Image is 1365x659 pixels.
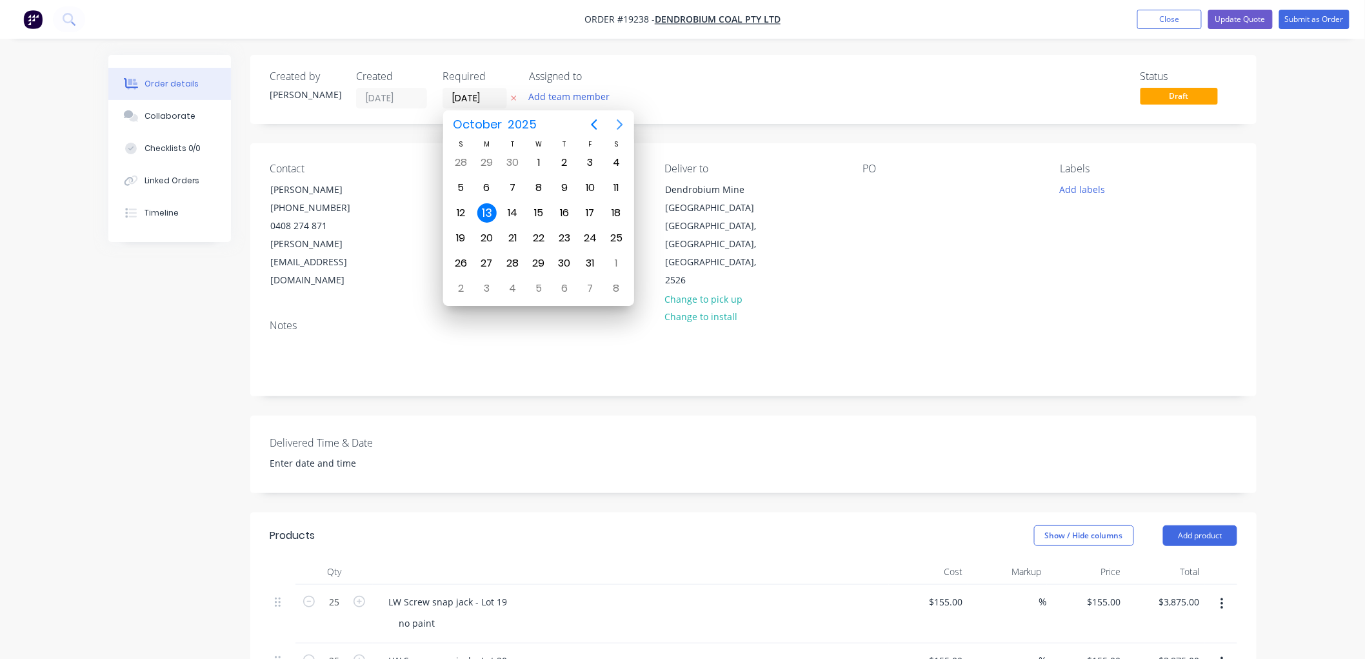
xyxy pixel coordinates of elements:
div: Required [443,70,513,83]
div: Friday, October 3, 2025 [581,153,600,172]
div: Friday, October 24, 2025 [581,228,600,248]
img: Factory [23,10,43,29]
button: Previous page [581,112,607,137]
div: Tuesday, September 30, 2025 [503,153,523,172]
div: Monday, September 29, 2025 [477,153,497,172]
div: Tuesday, October 28, 2025 [503,254,523,273]
div: Created [356,70,427,83]
div: Wednesday, October 8, 2025 [529,178,548,198]
span: Draft [1141,88,1218,104]
div: S [603,139,629,150]
div: Saturday, October 18, 2025 [606,203,626,223]
div: Sunday, October 26, 2025 [451,254,470,273]
div: Friday, November 7, 2025 [581,279,600,298]
div: Thursday, October 2, 2025 [555,153,574,172]
div: S [448,139,473,150]
button: Change to install [658,308,744,325]
div: Thursday, October 9, 2025 [555,178,574,198]
div: Tuesday, November 4, 2025 [503,279,523,298]
div: Friday, October 10, 2025 [581,178,600,198]
div: [PERSON_NAME] [270,181,377,199]
div: Saturday, November 1, 2025 [606,254,626,273]
button: Update Quote [1208,10,1273,29]
div: Wednesday, November 5, 2025 [529,279,548,298]
a: Dendrobium Coal Pty Ltd [655,14,781,26]
div: Markup [968,559,1048,585]
div: [PERSON_NAME][PHONE_NUMBER]0408 274 871[PERSON_NAME][EMAIL_ADDRESS][DOMAIN_NAME] [259,180,388,290]
input: Enter date and time [261,454,422,473]
div: Thursday, October 30, 2025 [555,254,574,273]
div: Notes [270,319,1237,332]
button: October2025 [444,113,544,136]
button: Add labels [1053,180,1112,198]
div: Dendrobium Mine [GEOGRAPHIC_DATA] [666,181,773,217]
div: Wednesday, October 29, 2025 [529,254,548,273]
div: F [577,139,603,150]
div: [GEOGRAPHIC_DATA], [GEOGRAPHIC_DATA], [GEOGRAPHIC_DATA], 2526 [666,217,773,289]
button: Change to pick up [658,290,750,307]
div: Dendrobium Mine [GEOGRAPHIC_DATA][GEOGRAPHIC_DATA], [GEOGRAPHIC_DATA], [GEOGRAPHIC_DATA], 2526 [655,180,784,290]
div: [PERSON_NAME][EMAIL_ADDRESS][DOMAIN_NAME] [270,235,377,289]
div: Monday, October 27, 2025 [477,254,497,273]
button: Linked Orders [108,165,231,197]
div: Saturday, October 11, 2025 [606,178,626,198]
div: T [500,139,526,150]
div: Saturday, October 25, 2025 [606,228,626,248]
span: 2025 [504,113,539,136]
button: Add product [1163,525,1237,546]
div: Labels [1061,163,1237,175]
div: Monday, November 3, 2025 [477,279,497,298]
div: Thursday, October 16, 2025 [555,203,574,223]
div: Today, Monday, October 13, 2025 [477,203,497,223]
div: Thursday, October 23, 2025 [555,228,574,248]
div: Linked Orders [144,175,200,187]
button: Checklists 0/0 [108,132,231,165]
label: Delivered Time & Date [270,435,431,451]
span: Order #19238 - [584,14,655,26]
button: Close [1137,10,1202,29]
div: Products [270,528,315,543]
span: % [1039,594,1047,609]
div: Sunday, October 19, 2025 [451,228,470,248]
div: Assigned to [529,70,658,83]
div: Sunday, October 12, 2025 [451,203,470,223]
div: Wednesday, October 15, 2025 [529,203,548,223]
div: Timeline [144,207,179,219]
div: Contact [270,163,446,175]
div: Sunday, October 5, 2025 [451,178,470,198]
div: Tuesday, October 21, 2025 [503,228,523,248]
div: Tuesday, October 14, 2025 [503,203,523,223]
div: [PERSON_NAME] [270,88,341,101]
div: Collaborate [144,110,195,122]
div: Thursday, November 6, 2025 [555,279,574,298]
button: Next page [607,112,633,137]
span: October [450,113,504,136]
div: Saturday, November 8, 2025 [606,279,626,298]
button: Timeline [108,197,231,229]
button: Add team member [522,88,617,105]
div: Checklists 0/0 [144,143,201,154]
div: Sunday, November 2, 2025 [451,279,470,298]
div: Monday, October 20, 2025 [477,228,497,248]
div: Cost [889,559,968,585]
div: Status [1141,70,1237,83]
div: LW Screw snap jack - Lot 19 [378,593,517,611]
div: Wednesday, October 1, 2025 [529,153,548,172]
div: Created by [270,70,341,83]
button: Submit as Order [1279,10,1350,29]
div: PO [862,163,1039,175]
button: Show / Hide columns [1034,525,1134,546]
div: Friday, October 31, 2025 [581,254,600,273]
div: Total [1126,559,1206,585]
div: M [474,139,500,150]
div: [PHONE_NUMBER] [270,199,377,217]
div: Qty [295,559,373,585]
div: W [526,139,552,150]
div: Order details [144,78,199,90]
div: Wednesday, October 22, 2025 [529,228,548,248]
div: 0408 274 871 [270,217,377,235]
div: Monday, October 6, 2025 [477,178,497,198]
button: Order details [108,68,231,100]
div: Deliver to [665,163,842,175]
